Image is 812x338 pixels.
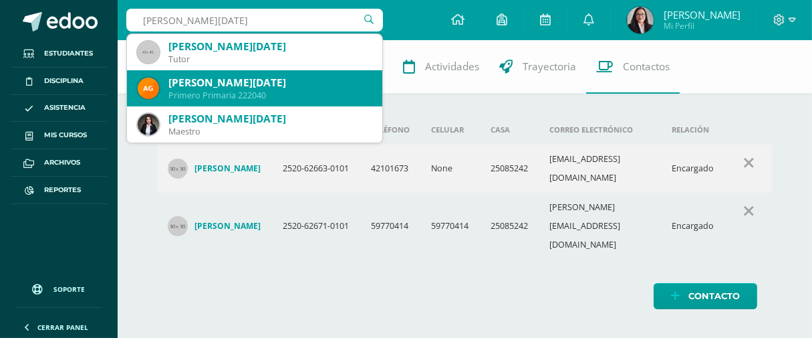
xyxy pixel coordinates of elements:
[539,115,661,145] th: Correo electrónico
[420,193,479,260] td: 59770414
[44,157,80,168] span: Archivos
[168,112,372,126] div: [PERSON_NAME][DATE]
[168,90,372,101] div: Primero Primaria 222040
[44,76,84,86] span: Disciplina
[168,216,261,236] a: [PERSON_NAME]
[664,20,740,31] span: Mi Perfil
[168,39,372,54] div: [PERSON_NAME][DATE]
[138,78,159,99] img: fb000c99f3101034e7eb557a727496ee.png
[360,115,420,145] th: Teléfono
[272,193,360,260] td: 2520-62671-0101
[11,122,107,149] a: Mis cursos
[688,284,740,309] span: Contacto
[480,145,539,193] td: 25085242
[627,7,654,33] img: e273bec5909437e5d5b2daab1002684b.png
[11,68,107,95] a: Disciplina
[654,283,757,309] a: Contacto
[586,40,680,94] a: Contactos
[11,95,107,122] a: Asistencia
[539,193,661,260] td: [PERSON_NAME][EMAIL_ADDRESS][DOMAIN_NAME]
[480,193,539,260] td: 25085242
[360,145,420,193] td: 42101673
[489,40,586,94] a: Trayectoria
[623,60,670,74] span: Contactos
[661,145,725,193] td: Encargado
[393,40,489,94] a: Actividades
[420,145,479,193] td: None
[138,41,159,63] img: 45x45
[360,193,420,260] td: 59770414
[425,60,479,74] span: Actividades
[420,115,479,145] th: Celular
[11,177,107,204] a: Reportes
[138,114,159,135] img: 36d3f19f2177b684c7a871307defe0e1.png
[523,60,576,74] span: Trayectoria
[16,271,102,304] a: Soporte
[539,145,661,193] td: [EMAIL_ADDRESS][DOMAIN_NAME]
[44,185,81,195] span: Reportes
[54,284,86,294] span: Soporte
[37,323,88,332] span: Cerrar panel
[168,54,372,65] div: Tutor
[168,159,261,179] a: [PERSON_NAME]
[664,8,740,21] span: [PERSON_NAME]
[126,9,383,31] input: Busca un usuario...
[661,193,725,260] td: Encargado
[168,126,372,137] div: Maestro
[11,40,107,68] a: Estudiantes
[194,221,261,232] h4: [PERSON_NAME]
[44,48,93,59] span: Estudiantes
[168,216,188,236] img: 30x30
[661,115,725,145] th: Relación
[44,102,86,113] span: Asistencia
[168,159,188,179] img: 30x30
[11,149,107,177] a: Archivos
[272,145,360,193] td: 2520-62663-0101
[168,76,372,90] div: [PERSON_NAME][DATE]
[194,163,261,174] h4: [PERSON_NAME]
[44,130,87,141] span: Mis cursos
[480,115,539,145] th: Casa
